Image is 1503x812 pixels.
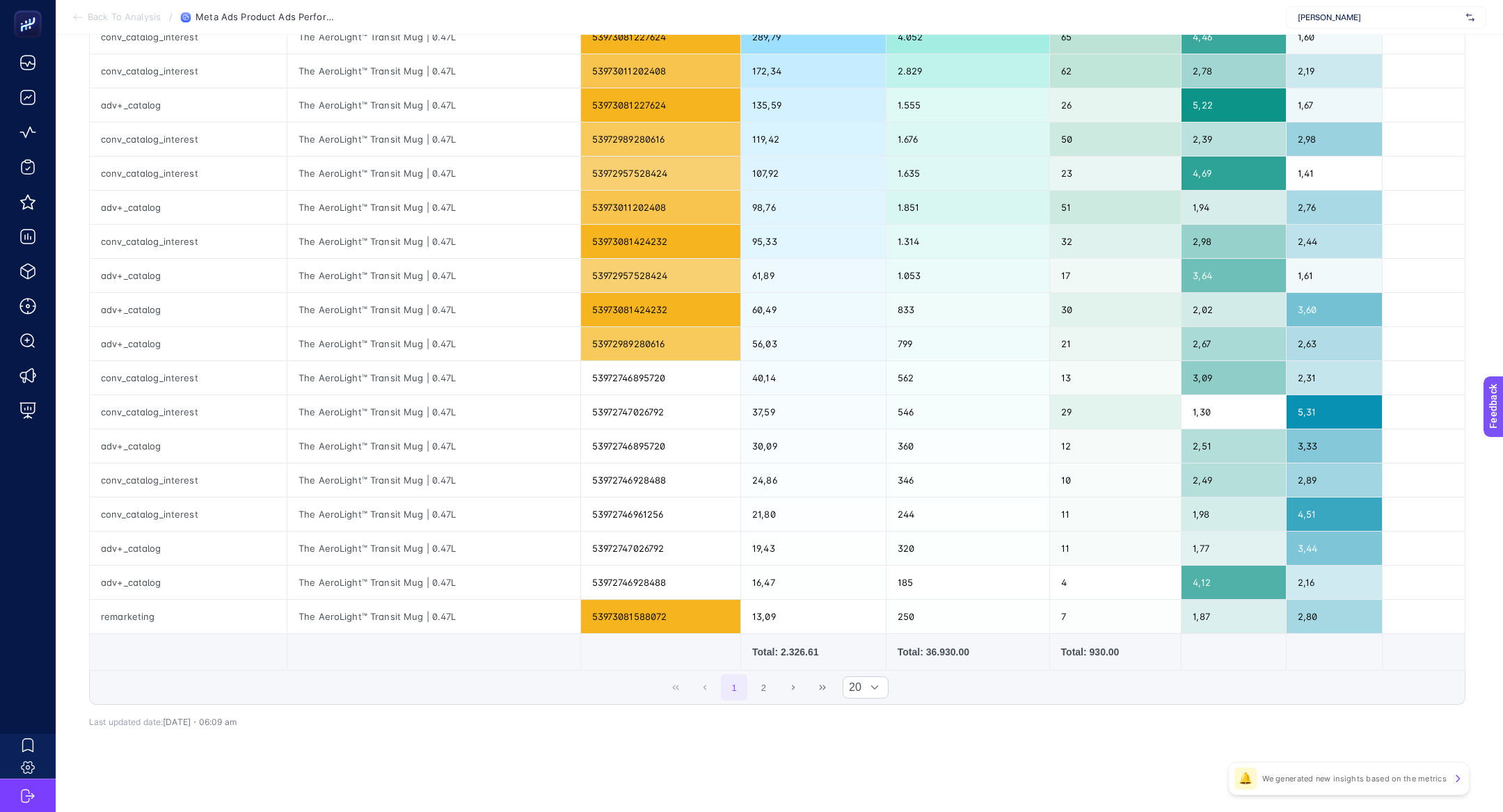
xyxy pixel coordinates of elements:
div: 799 [886,327,1049,360]
div: 98,76 [741,191,886,224]
div: adv+_catalog [90,532,287,565]
button: Next Page [780,674,806,701]
p: We generated new insights based on the metrics [1262,773,1447,784]
div: The AeroLight™ Transit Mug | 0.47L [287,157,580,190]
div: 1,87 [1182,600,1285,633]
div: Total: 930.00 [1061,645,1170,659]
div: 135,59 [741,88,886,122]
span: Feedback [8,4,53,15]
span: Rows per page [843,677,861,698]
div: 1.635 [886,157,1049,190]
div: 1,98 [1182,497,1285,531]
div: 2,89 [1287,463,1383,497]
div: The AeroLight™ Transit Mug | 0.47L [287,429,580,463]
div: 23 [1050,157,1182,190]
div: conv_catalog_interest [90,20,287,54]
div: 5,31 [1287,395,1383,429]
div: adv+_catalog [90,88,287,122]
span: Last updated date: [89,717,163,727]
span: Press ENTER [155,263,219,273]
div: 2,80 [1287,600,1383,633]
button: 1 [721,674,747,701]
div: adv+_catalog [90,293,287,326]
div: 12 [1050,429,1182,463]
div: 2,02 [1182,293,1285,326]
div: 29 [1050,395,1182,429]
div: 65 [1050,20,1182,54]
div: The AeroLight™ Transit Mug | 0.47L [287,497,580,531]
div: conv_catalog_interest [90,157,287,190]
div: 53972957528424 [581,259,740,292]
span: Meta Ads Product Ads Performance [196,12,335,23]
div: 2,76 [1287,191,1383,224]
div: The AeroLight™ Transit Mug | 0.47L [287,54,580,88]
div: 53973011202408 [581,191,740,224]
div: conv_catalog_interest [90,361,287,395]
div: 2.829 [886,54,1049,88]
div: 1,61 [1287,259,1383,292]
div: The AeroLight™ Transit Mug | 0.47L [287,122,580,156]
div: 2,44 [1287,225,1383,258]
div: 2,98 [1182,225,1285,258]
span: [PERSON_NAME] [1298,12,1461,23]
div: The AeroLight™ Transit Mug | 0.47L [287,88,580,122]
div: The AeroLight™ Transit Mug | 0.47L [287,293,580,326]
div: 4,12 [1182,566,1285,599]
div: 2,31 [1287,361,1383,395]
div: adv+_catalog [90,259,287,292]
div: 4,46 [1182,20,1285,54]
div: 53972746928488 [581,566,740,599]
div: 26 [1050,88,1182,122]
div: The AeroLight™ Transit Mug | 0.47L [287,361,580,395]
div: adv+_catalog [90,191,287,224]
div: 289,79 [741,20,886,54]
div: The AeroLight™ Transit Mug | 0.47L [287,191,580,224]
div: 3,60 [1287,293,1383,326]
div: adv+_catalog [90,566,287,599]
div: 56,03 [741,327,886,360]
div: 21 [1050,327,1182,360]
div: 562 [886,361,1049,395]
div: 53973081588072 [581,600,740,633]
div: 2,67 [1182,327,1285,360]
div: Total: 36.930.00 [898,645,1038,659]
div: 53972746928488 [581,463,740,497]
div: The AeroLight™ Transit Mug | 0.47L [287,225,580,258]
div: 51 [1050,191,1182,224]
div: The AeroLight™ Transit Mug | 0.47L [287,532,580,565]
div: conv_catalog_interest [90,54,287,88]
div: 7 [1050,600,1182,633]
div: 11 [1050,532,1182,565]
div: 546 [886,395,1049,429]
div: 2,16 [1287,566,1383,599]
div: The AeroLight™ Transit Mug | 0.47L [287,20,580,54]
div: 53972746895720 [581,429,740,463]
div: 1.314 [886,225,1049,258]
div: 95,33 [741,225,886,258]
div: 🔔 [1234,767,1257,790]
div: 53972746961256 [581,497,740,531]
div: 53973011202408 [581,54,740,88]
div: 2,39 [1182,122,1285,156]
div: 53972989280616 [581,122,740,156]
div: conv_catalog_interest [90,395,287,429]
div: 62 [1050,54,1182,88]
div: 30,09 [741,429,886,463]
span: Back To Analysis [88,12,161,23]
div: 3,09 [1182,361,1285,395]
div: 346 [886,463,1049,497]
div: 185 [886,566,1049,599]
div: The AeroLight™ Transit Mug | 0.47L [287,395,580,429]
div: 4 [1050,566,1182,599]
div: 30 [1050,293,1182,326]
span: [DATE]・06:09 am [163,717,237,727]
div: The AeroLight™ Transit Mug | 0.47L [287,566,580,599]
div: 13,09 [741,600,886,633]
div: 10 [1050,463,1182,497]
div: 17 [1050,259,1182,292]
div: 250 [886,600,1049,633]
div: 11 [1050,497,1182,531]
div: 360 [886,429,1049,463]
div: 119,42 [741,122,886,156]
div: 53973081227624 [581,88,740,122]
